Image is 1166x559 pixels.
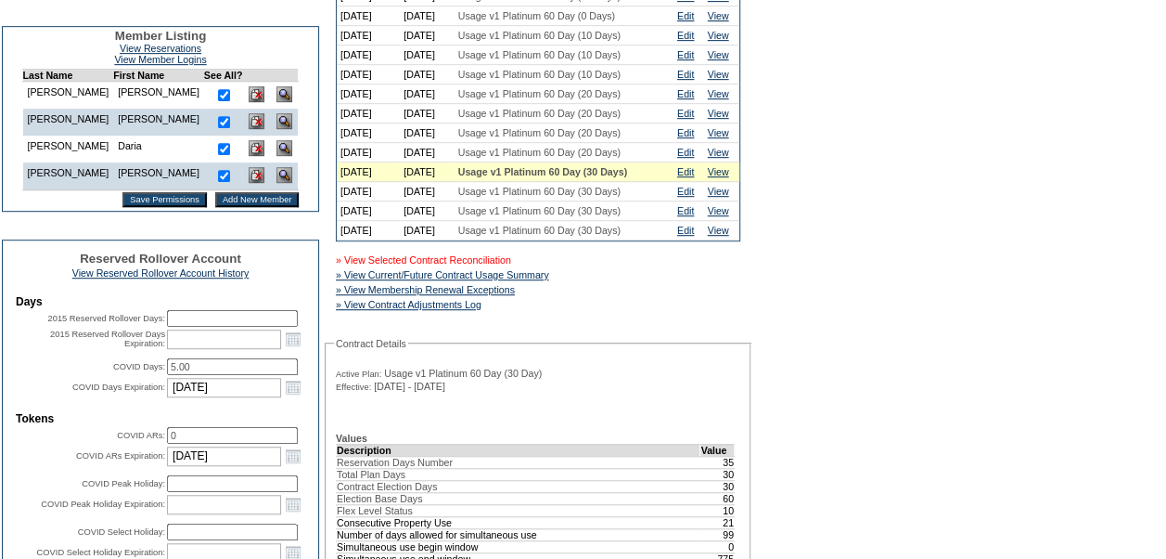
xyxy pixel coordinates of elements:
[708,186,729,197] a: View
[337,444,700,456] td: Description
[400,104,454,123] td: [DATE]
[72,383,165,392] label: COVID Days Expiration:
[700,492,735,504] td: 60
[677,108,694,119] a: Edit
[384,368,542,379] span: Usage v1 Platinum 60 Day (30 Day)
[337,6,400,26] td: [DATE]
[708,69,729,80] a: View
[337,493,422,504] span: Election Base Days
[16,295,305,308] td: Days
[458,10,615,21] span: Usage v1 Platinum 60 Day (0 Days)
[283,494,303,514] a: Open the calendar popup.
[72,267,250,279] a: View Reserved Rollover Account History
[113,109,204,136] td: [PERSON_NAME]
[336,254,511,266] a: » View Selected Contract Reconciliation
[700,480,735,492] td: 30
[337,201,400,221] td: [DATE]
[337,123,400,143] td: [DATE]
[400,65,454,84] td: [DATE]
[22,82,113,110] td: [PERSON_NAME]
[276,167,292,183] img: View Dashboard
[337,65,400,84] td: [DATE]
[700,468,735,480] td: 30
[336,382,371,393] span: Effective:
[708,127,729,138] a: View
[276,86,292,102] img: View Dashboard
[400,162,454,182] td: [DATE]
[458,69,621,80] span: Usage v1 Platinum 60 Day (10 Days)
[677,205,694,216] a: Edit
[336,433,367,444] b: Values
[708,10,729,21] a: View
[700,456,735,468] td: 35
[677,49,694,60] a: Edit
[249,140,264,156] img: Delete
[337,26,400,45] td: [DATE]
[41,500,165,509] label: COVID Peak Holiday Expiration:
[400,84,454,104] td: [DATE]
[458,30,621,41] span: Usage v1 Platinum 60 Day (10 Days)
[22,70,113,82] td: Last Name
[400,26,454,45] td: [DATE]
[677,186,694,197] a: Edit
[22,109,113,136] td: [PERSON_NAME]
[458,205,621,216] span: Usage v1 Platinum 60 Day (30 Days)
[283,377,303,397] a: Open the calendar popup.
[37,548,165,557] label: COVID Select Holiday Expiration:
[677,127,694,138] a: Edit
[677,147,694,158] a: Edit
[337,469,405,480] span: Total Plan Days
[400,143,454,162] td: [DATE]
[337,162,400,182] td: [DATE]
[400,221,454,240] td: [DATE]
[336,299,481,310] a: » View Contract Adjustments Log
[249,113,264,129] img: Delete
[400,6,454,26] td: [DATE]
[114,54,206,65] a: View Member Logins
[80,252,241,266] span: Reserved Rollover Account
[249,167,264,183] img: Delete
[16,412,305,425] td: Tokens
[249,86,264,102] img: Delete
[458,225,621,236] span: Usage v1 Platinum 60 Day (30 Days)
[708,49,729,60] a: View
[458,88,621,99] span: Usage v1 Platinum 60 Day (20 Days)
[337,505,413,516] span: Flex Level Status
[204,70,243,82] td: See All?
[50,330,165,348] label: 2015 Reserved Rollover Days Expiration:
[336,269,549,280] a: » View Current/Future Contract Usage Summary
[22,136,113,162] td: [PERSON_NAME]
[47,314,165,323] label: 2015 Reserved Rollover Days:
[677,30,694,41] a: Edit
[458,186,621,197] span: Usage v1 Platinum 60 Day (30 Days)
[215,192,300,207] input: Add New Member
[458,147,621,158] span: Usage v1 Platinum 60 Day (20 Days)
[276,113,292,129] img: View Dashboard
[677,166,694,177] a: Edit
[337,540,700,552] td: Simultaneous use begin window
[115,29,207,43] span: Member Listing
[283,446,303,466] a: Open the calendar popup.
[337,481,437,492] span: Contract Election Days
[337,84,400,104] td: [DATE]
[78,527,165,537] label: COVID Select Holiday:
[708,30,729,41] a: View
[677,88,694,99] a: Edit
[337,143,400,162] td: [DATE]
[76,451,165,461] label: COVID ARs Expiration:
[113,82,204,110] td: [PERSON_NAME]
[700,528,735,540] td: 99
[22,162,113,190] td: [PERSON_NAME]
[458,49,621,60] span: Usage v1 Platinum 60 Day (10 Days)
[337,457,453,468] span: Reservation Days Number
[120,43,201,54] a: View Reservations
[400,201,454,221] td: [DATE]
[337,516,700,528] td: Consecutive Property Use
[283,329,303,349] a: Open the calendar popup.
[400,45,454,65] td: [DATE]
[374,381,445,392] span: [DATE] - [DATE]
[700,516,735,528] td: 21
[708,108,729,119] a: View
[117,431,165,440] label: COVID ARs:
[400,123,454,143] td: [DATE]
